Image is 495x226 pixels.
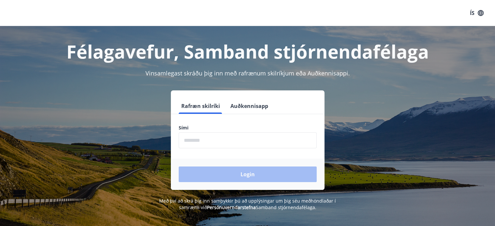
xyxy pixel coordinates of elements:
[21,39,474,64] h1: Félagavefur, Samband stjórnendafélaga
[466,7,487,19] button: ÍS
[207,204,256,210] a: Persónuverndarstefna
[228,98,271,114] button: Auðkennisapp
[179,125,317,131] label: Sími
[179,98,223,114] button: Rafræn skilríki
[145,69,350,77] span: Vinsamlegast skráðu þig inn með rafrænum skilríkjum eða Auðkennisappi.
[159,198,336,210] span: Með því að skrá þig inn samþykkir þú að upplýsingar um þig séu meðhöndlaðar í samræmi við Samband...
